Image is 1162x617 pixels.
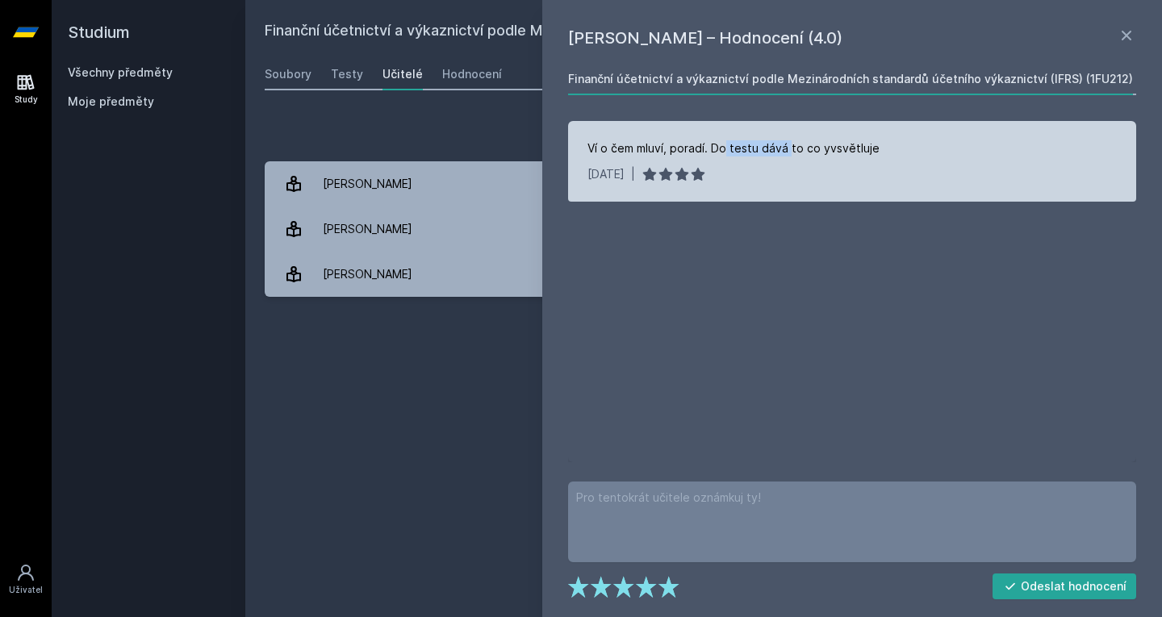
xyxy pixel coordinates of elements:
[331,58,363,90] a: Testy
[9,584,43,596] div: Uživatel
[382,66,423,82] div: Učitelé
[587,140,880,156] div: Ví o čem mluví, poradí. Do testu dává to co yvsvětluje
[15,94,38,106] div: Study
[323,168,412,200] div: [PERSON_NAME]
[265,58,311,90] a: Soubory
[265,206,1143,252] a: [PERSON_NAME] 1 hodnocení 4.0
[265,252,1143,297] a: [PERSON_NAME] 1 hodnocení 5.0
[323,258,412,290] div: [PERSON_NAME]
[68,94,154,110] span: Moje předměty
[68,65,173,79] a: Všechny předměty
[442,58,502,90] a: Hodnocení
[382,58,423,90] a: Učitelé
[331,66,363,82] div: Testy
[265,66,311,82] div: Soubory
[3,555,48,604] a: Uživatel
[323,213,412,245] div: [PERSON_NAME]
[587,166,625,182] div: [DATE]
[3,65,48,114] a: Study
[265,161,1143,206] a: [PERSON_NAME] 1 hodnocení 1.0
[442,66,502,82] div: Hodnocení
[631,166,635,182] div: |
[265,19,962,45] h2: Finanční účetnictví a výkaznictví podle Mezinárodních standardů účetního výkaznictví (IFRS) (1FU212)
